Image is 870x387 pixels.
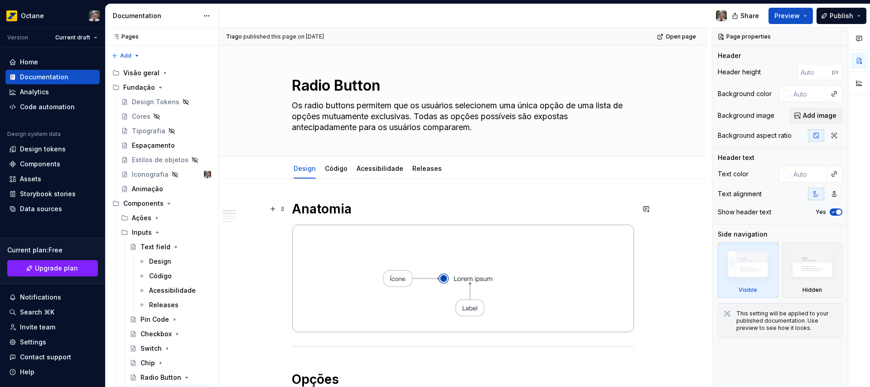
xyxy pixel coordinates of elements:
a: Chip [126,356,215,370]
a: Acessibilidade [135,283,215,298]
a: Analytics [5,85,100,99]
div: Contact support [20,353,71,362]
div: Hidden [802,286,822,294]
input: Auto [797,64,832,80]
div: Fundação [123,83,155,92]
div: Design [149,257,171,266]
img: Tiago [89,10,100,21]
button: Help [5,365,100,379]
div: Assets [20,174,41,184]
a: Espaçamento [117,138,215,153]
a: Design [294,164,316,172]
div: Text alignment [718,189,762,198]
button: Notifications [5,290,100,305]
div: Radio Button [140,373,181,382]
span: Add image [803,111,836,120]
button: OctaneTiago [2,6,103,25]
a: Animação [117,182,215,196]
a: Código [135,269,215,283]
div: Documentation [113,11,198,20]
div: Releases [409,159,445,178]
span: Tiago [226,33,242,40]
a: Radio Button [126,370,215,385]
label: Yes [816,208,826,216]
div: Cores [132,112,150,121]
a: Settings [5,335,100,349]
a: Design tokens [5,142,100,156]
input: Auto [790,166,826,182]
a: Design [135,254,215,269]
div: Switch [140,344,162,353]
button: Add image [790,107,842,124]
button: Preview [768,8,813,24]
div: Components [20,160,60,169]
div: Data sources [20,204,62,213]
div: Analytics [20,87,49,97]
div: Header text [718,153,754,162]
div: Header height [718,68,761,77]
a: Components [5,157,100,171]
div: Documentation [20,73,68,82]
div: Side navigation [718,230,768,239]
a: Storybook stories [5,187,100,201]
img: e8093afa-4b23-4413-bf51-00cde92dbd3f.png [6,10,17,21]
img: Tiago [204,171,211,178]
a: Estilos de objetos [117,153,215,167]
div: Current plan : Free [7,246,98,255]
div: Design Tokens [132,97,179,106]
div: Visible [739,286,757,294]
div: Background image [718,111,774,120]
div: Releases [149,300,179,310]
button: Current draft [51,31,101,44]
div: Version [7,34,28,41]
div: Octane [21,11,44,20]
div: Acessibilidade [353,159,407,178]
div: Help [20,368,34,377]
h1: Anatomia [292,201,634,217]
div: Ações [132,213,151,223]
div: Chip [140,358,155,368]
div: Acessibilidade [149,286,196,295]
div: Código [149,271,172,281]
div: Settings [20,338,46,347]
div: Home [20,58,38,67]
div: Fundação [109,80,215,95]
div: Iconografia [132,170,169,179]
a: Releases [135,298,215,312]
input: Auto [790,86,826,102]
a: Design Tokens [117,95,215,109]
div: Checkbox [140,329,172,339]
button: Contact support [5,350,100,364]
span: Upgrade plan [35,264,78,273]
img: Tiago [716,10,727,21]
div: Search ⌘K [20,308,54,317]
div: Components [123,199,164,208]
button: Share [727,8,765,24]
div: Design [290,159,319,178]
a: Upgrade plan [7,260,98,276]
a: Documentation [5,70,100,84]
div: Animação [132,184,163,193]
a: Código [325,164,348,172]
div: Espaçamento [132,141,175,150]
a: Invite team [5,320,100,334]
a: Tipografia [117,124,215,138]
div: Inputs [132,228,152,237]
span: Preview [774,11,800,20]
span: Share [740,11,759,20]
div: Ações [117,211,215,225]
div: Visão geral [109,66,215,80]
span: Add [120,52,131,59]
div: Pages [109,33,139,40]
a: Open page [654,30,700,43]
div: Estilos de objetos [132,155,188,164]
div: Components [109,196,215,211]
button: Search ⌘K [5,305,100,319]
a: Code automation [5,100,100,114]
div: Storybook stories [20,189,76,198]
button: Publish [817,8,866,24]
div: Text color [718,169,749,179]
div: Código [321,159,351,178]
a: Checkbox [126,327,215,341]
div: Notifications [20,293,61,302]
